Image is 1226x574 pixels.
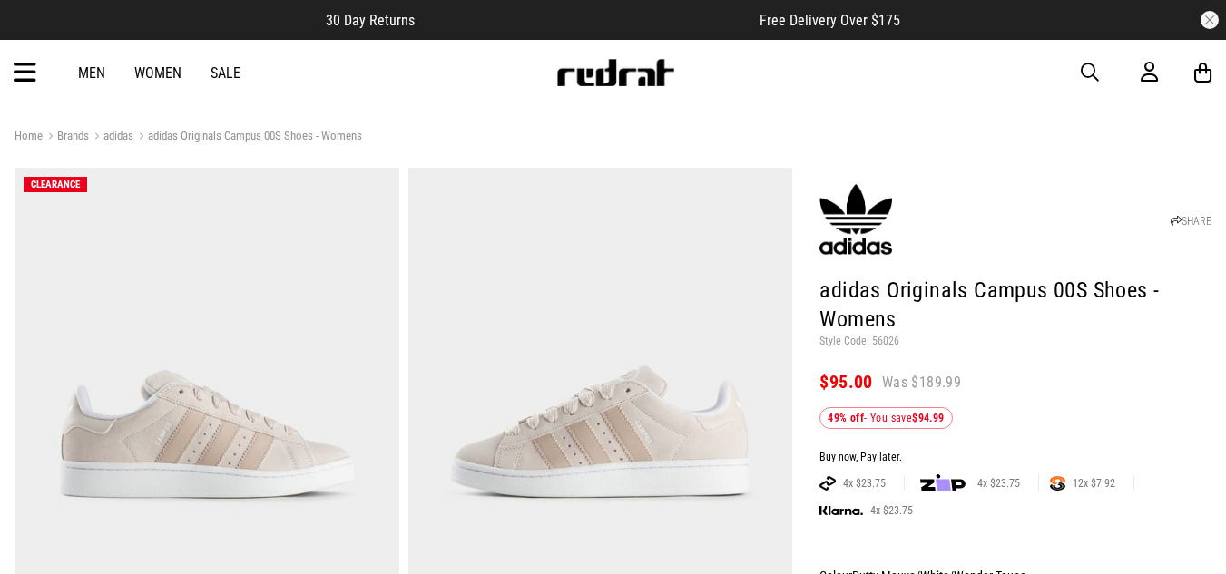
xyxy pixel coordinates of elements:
span: 4x $23.75 [970,476,1027,491]
a: Brands [43,129,89,146]
div: Buy now, Pay later. [819,451,1211,465]
img: Redrat logo [555,59,675,86]
span: 12x $7.92 [1065,476,1123,491]
span: $95.00 [819,371,872,393]
img: zip [920,474,965,492]
a: adidas [89,129,133,146]
span: Was $189.99 [882,373,961,393]
h1: adidas Originals Campus 00S Shoes - Womens [819,277,1211,335]
a: SHARE [1171,215,1211,228]
p: Style Code: 56026 [819,335,1211,349]
b: 49% off [828,412,864,424]
iframe: Customer reviews powered by Trustpilot [451,11,723,29]
div: - You save [819,407,952,429]
img: AFTERPAY [819,476,836,491]
b: $94.99 [912,412,944,424]
a: Home [15,129,43,142]
span: CLEARANCE [31,179,80,190]
span: Free Delivery Over $175 [760,12,900,29]
span: 30 Day Returns [326,12,415,29]
span: 4x $23.75 [863,503,920,518]
a: adidas Originals Campus 00S Shoes - Womens [133,129,362,146]
span: 4x $23.75 [836,476,893,491]
a: Sale [211,64,240,82]
a: Men [78,64,105,82]
img: adidas [819,183,892,256]
a: Women [134,64,181,82]
img: KLARNA [819,506,863,516]
img: SPLITPAY [1050,476,1065,491]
